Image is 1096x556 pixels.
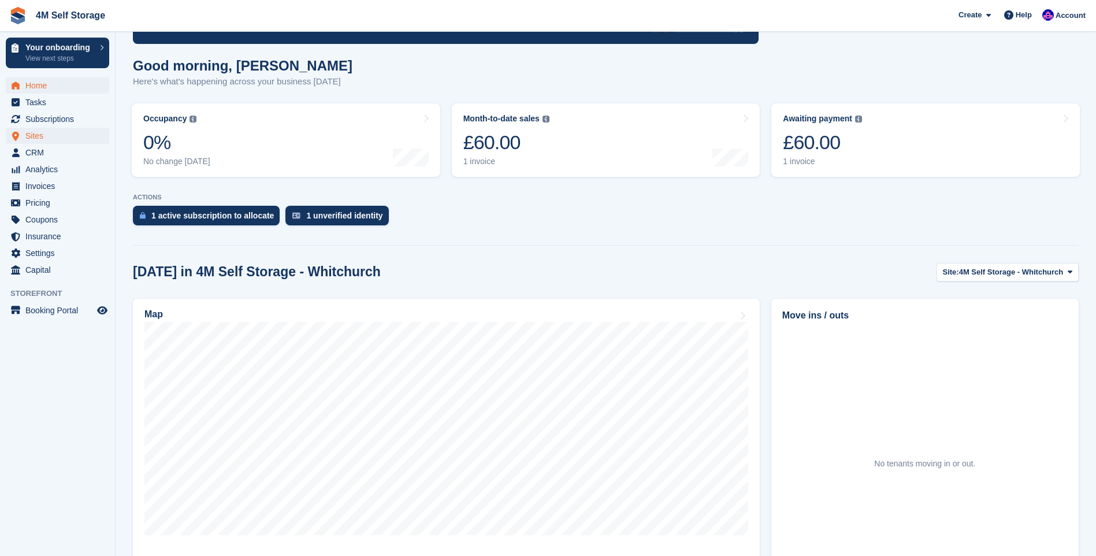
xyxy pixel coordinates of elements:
[783,157,862,166] div: 1 invoice
[1016,9,1032,21] span: Help
[140,212,146,219] img: active_subscription_to_allocate_icon-d502201f5373d7db506a760aba3b589e785aa758c864c3986d89f69b8ff3...
[190,116,196,123] img: icon-info-grey-7440780725fd019a000dd9b08b2336e03edf1995a4989e88bcd33f0948082b44.svg
[25,178,95,194] span: Invoices
[25,228,95,244] span: Insurance
[25,43,94,51] p: Your onboarding
[25,111,95,127] span: Subscriptions
[6,94,109,110] a: menu
[151,211,274,220] div: 1 active subscription to allocate
[133,264,381,280] h2: [DATE] in 4M Self Storage - Whitchurch
[6,245,109,261] a: menu
[25,195,95,211] span: Pricing
[6,111,109,127] a: menu
[874,458,975,470] div: No tenants moving in or out.
[25,128,95,144] span: Sites
[31,6,110,25] a: 4M Self Storage
[463,114,540,124] div: Month-to-date sales
[25,245,95,261] span: Settings
[132,103,440,177] a: Occupancy 0% No change [DATE]
[543,116,549,123] img: icon-info-grey-7440780725fd019a000dd9b08b2336e03edf1995a4989e88bcd33f0948082b44.svg
[463,131,549,154] div: £60.00
[1056,10,1086,21] span: Account
[6,178,109,194] a: menu
[133,206,285,231] a: 1 active subscription to allocate
[6,77,109,94] a: menu
[133,194,1079,201] p: ACTIONS
[306,211,382,220] div: 1 unverified identity
[133,75,352,88] p: Here's what's happening across your business [DATE]
[25,94,95,110] span: Tasks
[6,228,109,244] a: menu
[144,309,163,320] h2: Map
[937,263,1079,282] button: Site: 4M Self Storage - Whitchurch
[10,288,115,299] span: Storefront
[782,309,1068,323] h2: Move ins / outs
[25,161,95,177] span: Analytics
[6,128,109,144] a: menu
[6,38,109,68] a: Your onboarding View next steps
[6,302,109,318] a: menu
[9,7,27,24] img: stora-icon-8386f47178a22dfd0bd8f6a31ec36ba5ce8667c1dd55bd0f319d3a0aa187defe.svg
[959,266,1064,278] span: 4M Self Storage - Whitchurch
[143,131,210,154] div: 0%
[285,206,394,231] a: 1 unverified identity
[958,9,982,21] span: Create
[943,266,959,278] span: Site:
[25,262,95,278] span: Capital
[6,195,109,211] a: menu
[143,114,187,124] div: Occupancy
[143,157,210,166] div: No change [DATE]
[6,212,109,228] a: menu
[6,161,109,177] a: menu
[6,144,109,161] a: menu
[783,114,852,124] div: Awaiting payment
[292,212,300,219] img: verify_identity-adf6edd0f0f0b5bbfe63781bf79b02c33cf7c696d77639b501bdc392416b5a36.svg
[95,303,109,317] a: Preview store
[1042,9,1054,21] img: Pete Clutton
[783,131,862,154] div: £60.00
[25,302,95,318] span: Booking Portal
[452,103,760,177] a: Month-to-date sales £60.00 1 invoice
[463,157,549,166] div: 1 invoice
[25,212,95,228] span: Coupons
[25,144,95,161] span: CRM
[6,262,109,278] a: menu
[133,58,352,73] h1: Good morning, [PERSON_NAME]
[25,53,94,64] p: View next steps
[771,103,1080,177] a: Awaiting payment £60.00 1 invoice
[25,77,95,94] span: Home
[855,116,862,123] img: icon-info-grey-7440780725fd019a000dd9b08b2336e03edf1995a4989e88bcd33f0948082b44.svg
